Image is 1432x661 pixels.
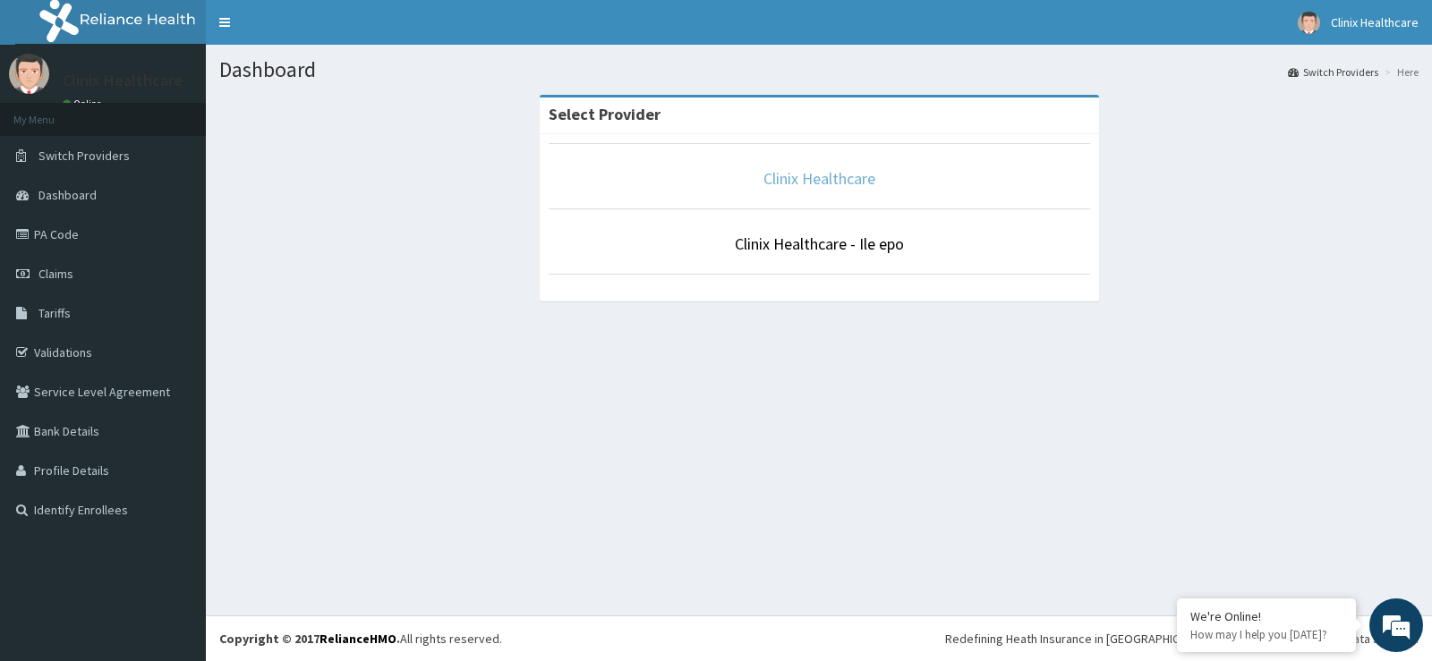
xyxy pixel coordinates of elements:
[9,54,49,94] img: User Image
[945,630,1419,648] div: Redefining Heath Insurance in [GEOGRAPHIC_DATA] using Telemedicine and Data Science!
[38,148,130,164] span: Switch Providers
[63,97,106,110] a: Online
[735,233,904,254] a: Clinix Healthcare - Ile epo
[763,168,875,189] a: Clinix Healthcare
[320,631,396,647] a: RelianceHMO
[219,631,400,647] strong: Copyright © 2017 .
[1190,608,1342,624] div: We're Online!
[38,305,71,321] span: Tariffs
[63,72,183,89] p: Clinix Healthcare
[206,615,1432,661] footer: All rights reserved.
[1331,14,1419,30] span: Clinix Healthcare
[1298,12,1320,34] img: User Image
[1288,64,1378,80] a: Switch Providers
[38,187,97,203] span: Dashboard
[1380,64,1419,80] li: Here
[219,58,1419,81] h1: Dashboard
[1190,627,1342,642] p: How may I help you today?
[549,104,661,124] strong: Select Provider
[38,266,73,282] span: Claims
